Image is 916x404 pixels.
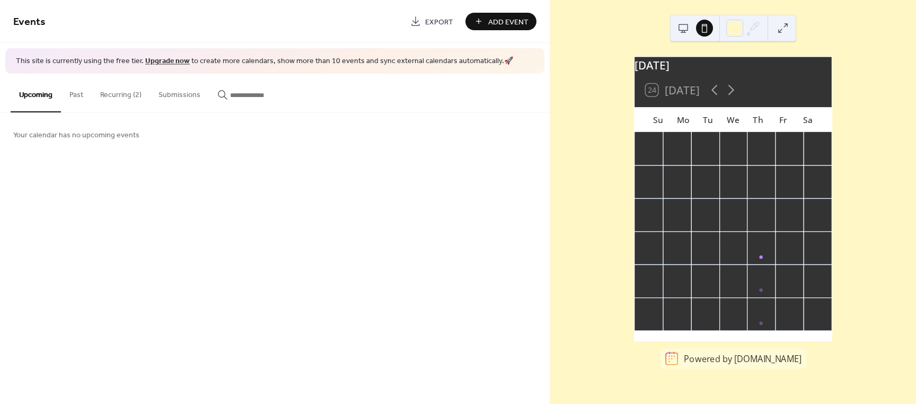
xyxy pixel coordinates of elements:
div: 6 [671,304,683,316]
div: 24 [727,238,739,250]
button: Upcoming [11,74,61,112]
div: 7 [699,304,711,316]
div: 7 [642,171,655,183]
div: 17 [727,205,739,217]
div: 30 [699,270,711,283]
div: 1 [727,270,739,283]
div: 11 [811,304,823,316]
span: Events [13,12,46,32]
div: 18 [755,205,767,217]
div: 21 [642,238,655,250]
div: 9 [755,304,767,316]
div: 2 [699,138,711,151]
div: 13 [811,171,823,183]
div: 9 [699,171,711,183]
div: 14 [642,205,655,217]
div: 12 [783,171,795,183]
div: 8 [671,171,683,183]
div: 5 [783,138,795,151]
div: 3 [727,138,739,151]
div: 22 [671,238,683,250]
div: Th [745,107,770,132]
div: 11 [755,171,767,183]
div: [DATE] [635,57,832,73]
div: 15 [671,205,683,217]
div: 28 [642,270,655,283]
div: 26 [783,238,795,250]
span: Add Event [488,16,529,28]
div: 3 [783,270,795,283]
div: 31 [642,138,655,151]
div: 8 [727,304,739,316]
div: 23 [699,238,711,250]
button: Past [61,74,92,111]
div: 2 [755,270,767,283]
button: Add Event [465,13,536,30]
div: 16 [699,205,711,217]
div: Fr [771,107,796,132]
div: 10 [783,304,795,316]
button: Recurring (2) [92,74,150,111]
div: 1 [671,138,683,151]
div: 6 [811,138,823,151]
span: Your calendar has no upcoming events [13,129,139,140]
span: This site is currently using the free tier. to create more calendars, show more than 10 events an... [16,56,513,67]
div: Su [646,107,671,132]
div: 4 [811,270,823,283]
div: 10 [727,171,739,183]
button: Submissions [150,74,209,111]
span: Export [425,16,453,28]
div: 27 [811,238,823,250]
div: 25 [755,238,767,250]
div: Mo [671,107,695,132]
div: Sa [796,107,821,132]
a: [DOMAIN_NAME] [734,353,801,364]
div: We [720,107,745,132]
div: 20 [811,205,823,217]
div: 5 [642,304,655,316]
div: Powered by [684,353,801,364]
div: Tu [695,107,720,132]
div: 29 [671,270,683,283]
a: Upgrade now [145,54,190,68]
div: 4 [755,138,767,151]
div: 19 [783,205,795,217]
a: Export [402,13,461,30]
